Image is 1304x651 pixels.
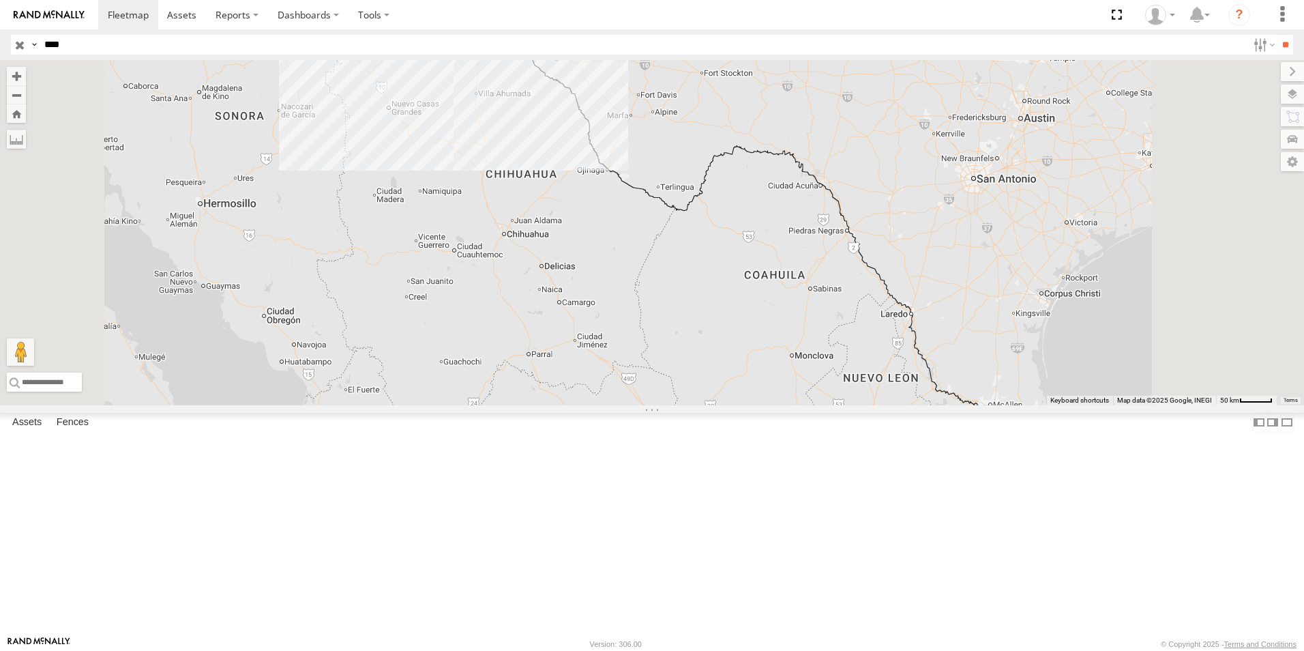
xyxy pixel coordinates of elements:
label: Fences [50,413,95,432]
label: Search Query [29,35,40,55]
button: Keyboard shortcuts [1050,396,1109,405]
button: Zoom out [7,85,26,104]
div: © Copyright 2025 - [1161,640,1296,648]
i: ? [1228,4,1250,26]
label: Measure [7,130,26,149]
label: Hide Summary Table [1280,413,1294,433]
div: Version: 306.00 [590,640,642,648]
label: Dock Summary Table to the Right [1266,413,1279,433]
a: Visit our Website [8,637,70,651]
button: Drag Pegman onto the map to open Street View [7,338,34,366]
span: 50 km [1220,396,1239,404]
a: Terms (opens in new tab) [1284,398,1298,403]
label: Dock Summary Table to the Left [1252,413,1266,433]
div: MANUEL HERNANDEZ [1140,5,1180,25]
button: Zoom in [7,67,26,85]
button: Zoom Home [7,104,26,123]
span: Map data ©2025 Google, INEGI [1117,396,1212,404]
a: Terms and Conditions [1224,640,1296,648]
label: Assets [5,413,48,432]
label: Map Settings [1281,152,1304,171]
label: Search Filter Options [1248,35,1277,55]
button: Map Scale: 50 km per 45 pixels [1216,396,1277,405]
img: rand-logo.svg [14,10,85,20]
